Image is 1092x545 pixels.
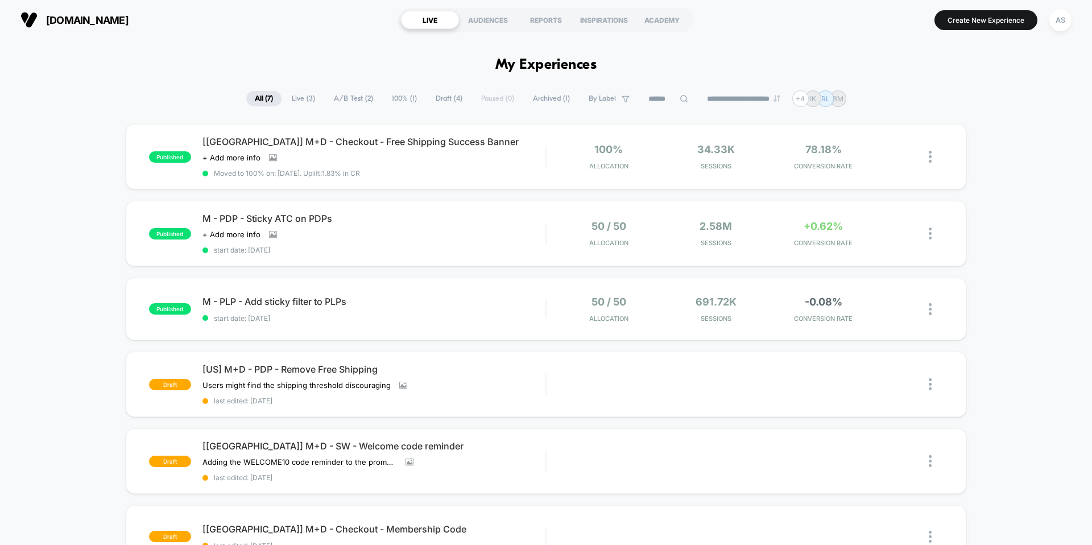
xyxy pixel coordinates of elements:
[934,10,1037,30] button: Create New Experience
[810,94,816,103] p: IK
[427,91,471,106] span: Draft ( 4 )
[325,91,382,106] span: A/B Test ( 2 )
[665,239,767,247] span: Sessions
[792,90,809,107] div: + 4
[929,455,932,467] img: close
[591,296,626,308] span: 50 / 50
[17,11,132,29] button: [DOMAIN_NAME]
[214,169,360,177] span: Moved to 100% on: [DATE] . Uplift: 1.83% in CR
[575,11,633,29] div: INSPIRATIONS
[772,315,874,323] span: CONVERSION RATE
[591,220,626,232] span: 50 / 50
[696,296,737,308] span: 691.72k
[697,143,735,155] span: 34.33k
[589,94,616,103] span: By Label
[149,456,191,467] span: draft
[149,379,191,390] span: draft
[589,239,628,247] span: Allocation
[202,473,545,482] span: last edited: [DATE]
[202,213,545,224] span: M - PDP - Sticky ATC on PDPs
[1049,9,1072,31] div: AS
[246,91,282,106] span: All ( 7 )
[665,162,767,170] span: Sessions
[821,94,830,103] p: RL
[149,531,191,542] span: draft
[283,91,324,106] span: Live ( 3 )
[202,364,545,375] span: [US] M+D - PDP - Remove Free Shipping
[495,57,597,73] h1: My Experiences
[929,303,932,315] img: close
[589,162,628,170] span: Allocation
[202,440,545,452] span: [[GEOGRAPHIC_DATA]] M+D - SW - Welcome code reminder
[833,94,843,103] p: BM
[929,531,932,543] img: close
[149,228,191,240] span: published
[202,153,260,162] span: + Add more info
[929,228,932,240] img: close
[633,11,691,29] div: ACADEMY
[805,296,842,308] span: -0.08%
[202,397,545,405] span: last edited: [DATE]
[1046,9,1075,32] button: AS
[772,162,874,170] span: CONVERSION RATE
[773,95,780,102] img: end
[383,91,425,106] span: 100% ( 1 )
[202,381,391,390] span: Users might find the shipping threshold discouraging
[929,378,932,390] img: close
[805,143,842,155] span: 78.18%
[202,296,545,307] span: M - PLP - Add sticky filter to PLPs
[929,151,932,163] img: close
[589,315,628,323] span: Allocation
[149,303,191,315] span: published
[202,457,397,466] span: Adding the WELCOME10 code reminder to the promo bar, for new subscribers
[524,91,578,106] span: Archived ( 1 )
[149,151,191,163] span: published
[202,246,545,254] span: start date: [DATE]
[401,11,459,29] div: LIVE
[459,11,517,29] div: AUDIENCES
[700,220,732,232] span: 2.58M
[202,314,545,323] span: start date: [DATE]
[517,11,575,29] div: REPORTS
[202,230,260,239] span: + Add more info
[665,315,767,323] span: Sessions
[46,14,129,26] span: [DOMAIN_NAME]
[202,523,545,535] span: [[GEOGRAPHIC_DATA]] M+D - Checkout - Membership Code
[20,11,38,28] img: Visually logo
[804,220,843,232] span: +0.62%
[202,136,545,147] span: [[GEOGRAPHIC_DATA]] M+D - Checkout - Free Shipping Success Banner
[594,143,623,155] span: 100%
[772,239,874,247] span: CONVERSION RATE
